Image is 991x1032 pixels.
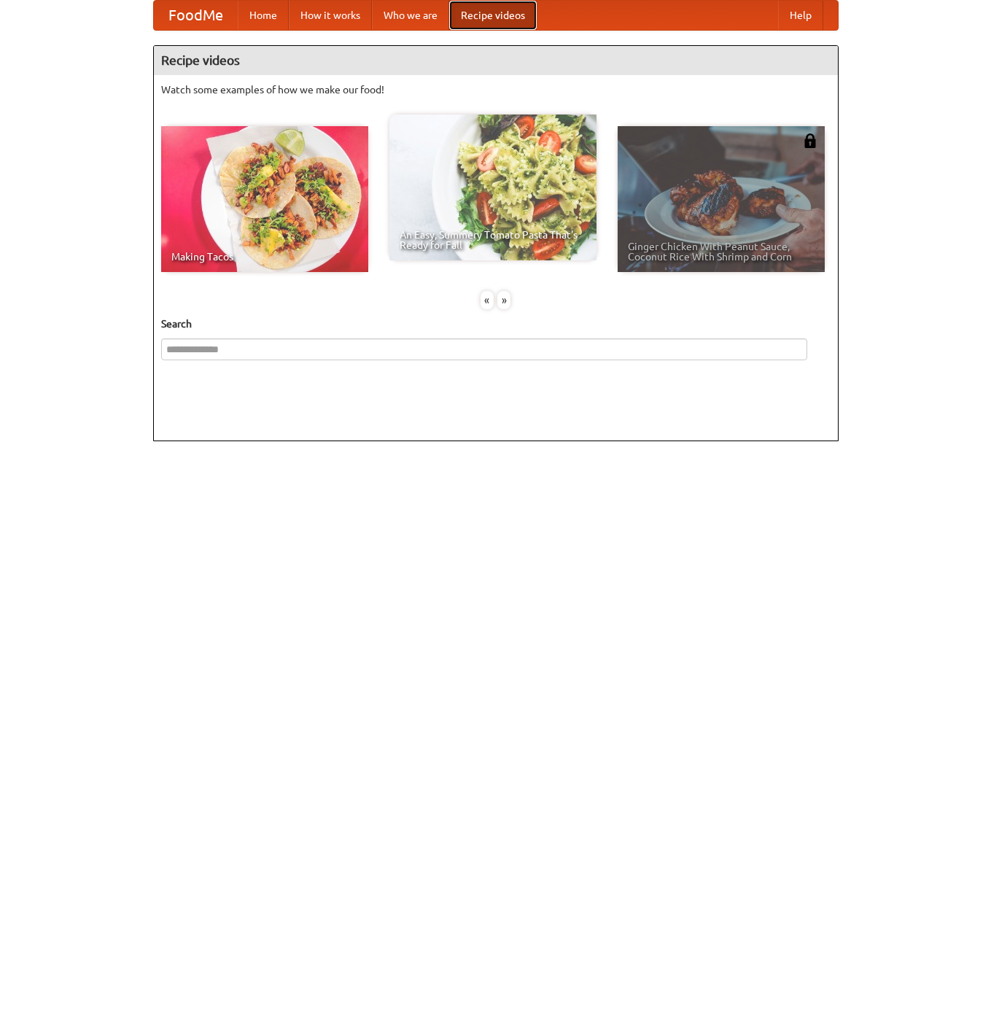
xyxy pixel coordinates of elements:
a: Recipe videos [449,1,537,30]
div: » [497,291,510,309]
span: An Easy, Summery Tomato Pasta That's Ready for Fall [400,230,586,250]
span: Making Tacos [171,252,358,262]
a: How it works [289,1,372,30]
a: Making Tacos [161,126,368,272]
div: « [481,291,494,309]
a: An Easy, Summery Tomato Pasta That's Ready for Fall [389,115,596,260]
p: Watch some examples of how we make our food! [161,82,831,97]
h5: Search [161,317,831,331]
a: FoodMe [154,1,238,30]
img: 483408.png [803,133,817,148]
a: Help [778,1,823,30]
h4: Recipe videos [154,46,838,75]
a: Home [238,1,289,30]
a: Who we are [372,1,449,30]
